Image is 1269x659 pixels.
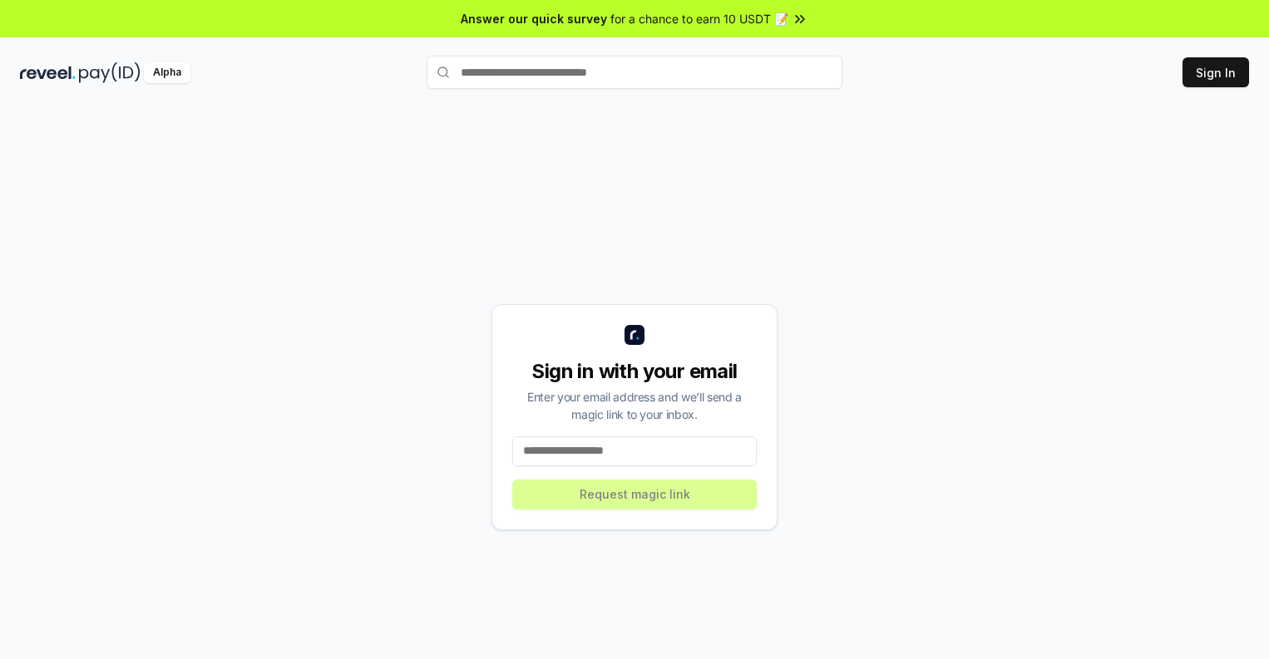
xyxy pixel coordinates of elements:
[144,62,190,83] div: Alpha
[1183,57,1249,87] button: Sign In
[20,62,76,83] img: reveel_dark
[512,358,757,385] div: Sign in with your email
[79,62,141,83] img: pay_id
[610,10,788,27] span: for a chance to earn 10 USDT 📝
[625,325,644,345] img: logo_small
[461,10,607,27] span: Answer our quick survey
[512,388,757,423] div: Enter your email address and we’ll send a magic link to your inbox.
